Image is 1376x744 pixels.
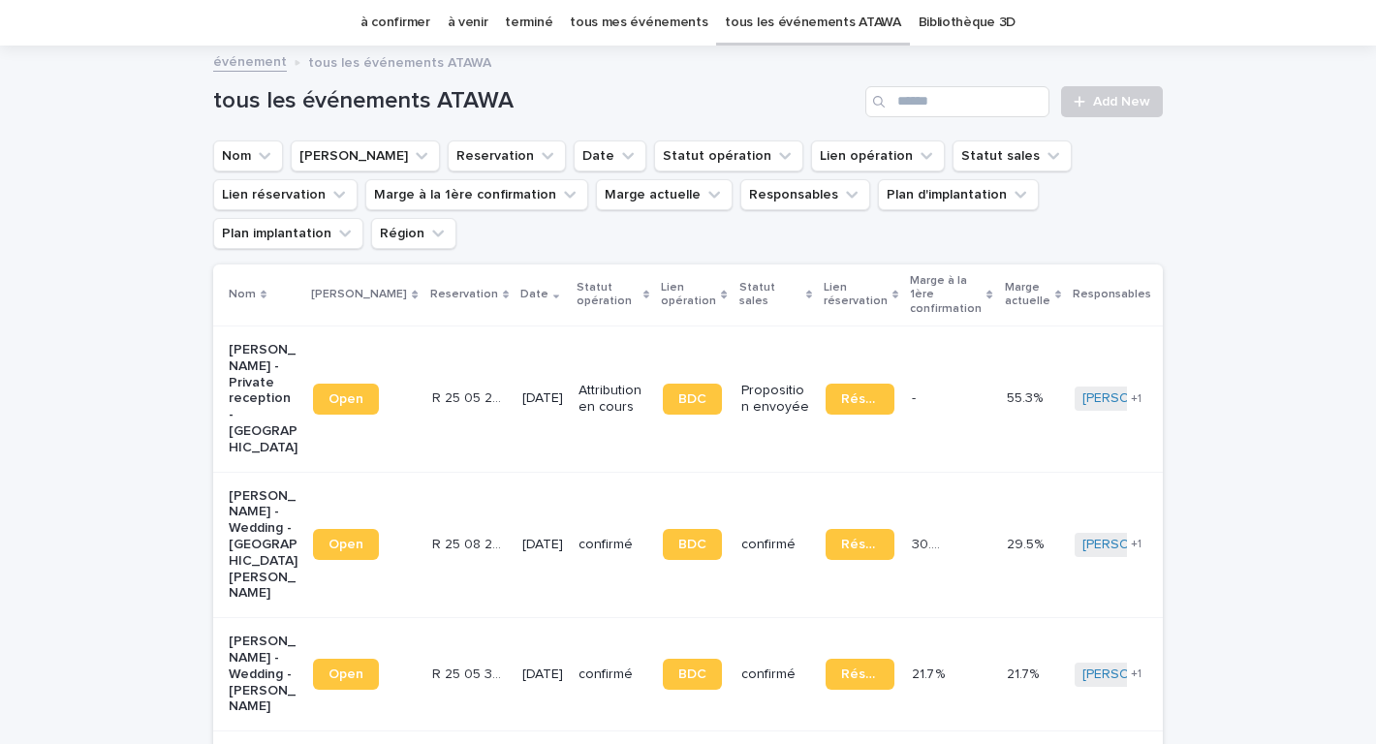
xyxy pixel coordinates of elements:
span: Add New [1093,95,1150,108]
p: confirmé [579,666,647,683]
a: Add New [1061,86,1163,117]
span: + 1 [1131,539,1141,550]
p: tous les événements ATAWA [308,50,491,72]
p: [DATE] [522,390,563,407]
p: Attribution en cours [579,383,647,416]
p: confirmé [579,537,647,553]
a: Open [313,529,379,560]
a: [PERSON_NAME] [1082,537,1188,553]
h1: tous les événements ATAWA [213,87,858,115]
p: Nom [229,284,256,305]
input: Search [865,86,1049,117]
p: Responsables [1073,284,1151,305]
span: Open [328,392,363,406]
p: R 25 08 241 [432,533,505,553]
p: Marge actuelle [1005,277,1050,313]
p: confirmé [741,537,810,553]
button: Région [371,218,456,249]
a: BDC [663,529,722,560]
button: Statut sales [953,140,1072,171]
a: Réservation [826,384,894,415]
span: BDC [678,392,706,406]
span: BDC [678,538,706,551]
p: 55.3% [1007,387,1047,407]
span: Réservation [841,667,879,681]
a: [PERSON_NAME] [1082,390,1188,407]
p: 21.7 % [912,663,949,683]
a: Open [313,659,379,690]
p: [PERSON_NAME] - Private reception - [GEOGRAPHIC_DATA] [229,342,297,456]
button: Marge actuelle [596,179,733,210]
p: Plan d'implantation [1163,277,1243,313]
span: BDC [678,667,706,681]
button: Date [574,140,646,171]
p: Reservation [430,284,498,305]
button: Nom [213,140,283,171]
p: 30.9 % [912,533,951,553]
p: Lien opération [661,277,716,313]
a: Open [313,384,379,415]
p: Statut sales [739,277,801,313]
button: Lien opération [811,140,945,171]
a: Réservation [826,659,894,690]
p: 21.7% [1007,663,1043,683]
span: Réservation [841,392,879,406]
p: Proposition envoyée [741,383,810,416]
p: confirmé [741,666,810,683]
p: Marge à la 1ère confirmation [910,270,982,320]
button: Plan d'implantation [878,179,1039,210]
button: Plan implantation [213,218,363,249]
a: [PERSON_NAME] [1082,666,1188,683]
p: Lien réservation [824,277,888,313]
a: BDC [663,384,722,415]
button: Lien Stacker [291,140,440,171]
span: Open [328,538,363,551]
button: Marge à la 1ère confirmation [365,179,588,210]
button: Lien réservation [213,179,358,210]
p: 29.5% [1007,533,1048,553]
a: Réservation [826,529,894,560]
span: Réservation [841,538,879,551]
a: BDC [663,659,722,690]
button: Responsables [740,179,870,210]
p: Date [520,284,548,305]
button: Reservation [448,140,566,171]
p: [PERSON_NAME] - Wedding - [GEOGRAPHIC_DATA][PERSON_NAME] [229,488,297,603]
p: Statut opération [577,277,639,313]
p: [DATE] [522,537,563,553]
p: [PERSON_NAME] - Wedding - [PERSON_NAME] [229,634,297,715]
p: [DATE] [522,666,563,683]
p: [PERSON_NAME] [311,284,407,305]
span: Open [328,667,363,681]
span: + 1 [1131,393,1141,405]
span: + 1 [1131,668,1141,680]
p: - [912,387,920,407]
p: R 25 05 3705 [432,663,505,683]
a: événement [213,49,287,72]
p: R 25 05 263 [432,387,505,407]
button: Statut opération [654,140,803,171]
